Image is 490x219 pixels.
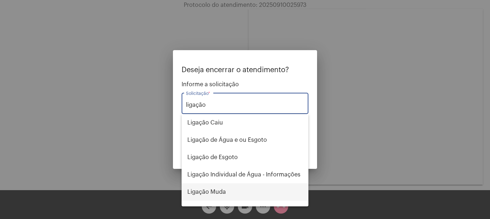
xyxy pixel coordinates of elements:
[182,81,308,88] span: Informe a solicitação
[187,183,303,201] span: Ligação Muda
[187,131,303,149] span: Ligação de Água e ou Esgoto
[187,114,303,131] span: Ligação Caiu
[186,102,304,108] input: Buscar solicitação
[182,66,308,74] p: Deseja encerrar o atendimento?
[187,149,303,166] span: Ligação de Esgoto
[187,166,303,183] span: Ligação Individual de Água - Informações
[187,201,303,218] span: Religação (informações sobre)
